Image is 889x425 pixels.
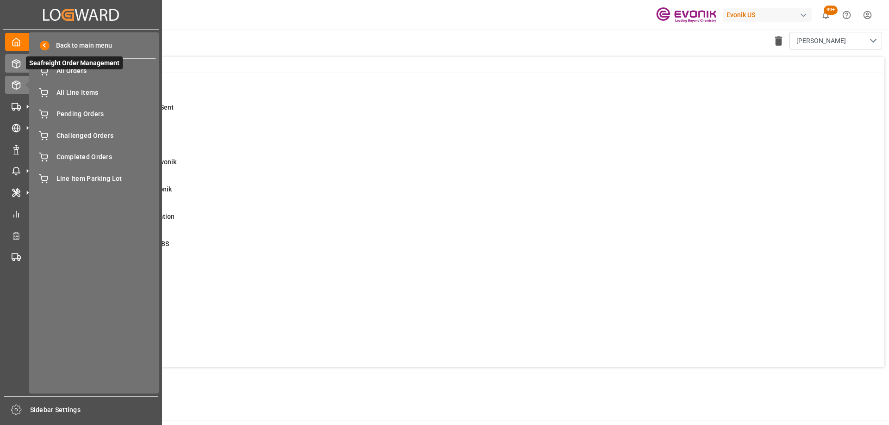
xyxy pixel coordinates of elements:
span: Completed Orders [56,152,156,162]
a: 37ETD>3 Days Past,No Cost Msg SentShipment [48,103,873,122]
span: Challenged Orders [56,131,156,141]
button: Evonik US [723,6,815,24]
a: 1TU : Pre-Leg Shipment # ErrorTransport Unit [48,321,873,340]
span: Back to main menu [50,41,112,50]
div: Evonik US [723,8,812,22]
a: Completed Orders [32,148,156,166]
a: 5ETD < 3 Days,No Del # Rec'dShipment [48,130,873,149]
a: My Reports [5,205,157,223]
a: Transport Planning [5,248,157,266]
a: 0Main-Leg Shipment # ErrorShipment [48,266,873,286]
span: All Line Items [56,88,156,98]
span: Line Item Parking Lot [56,174,156,184]
a: 0Error Sales Order Update to EvonikShipment [48,185,873,204]
a: Transport Planner [5,226,157,244]
button: Help Center [836,5,857,25]
a: 1Pending Bkg Request sent to ABSShipment [48,239,873,259]
span: Pending Orders [56,109,156,119]
a: All Orders [32,62,156,80]
a: 0Error on Initial Sales Order to EvonikShipment [48,157,873,177]
button: show 101 new notifications [815,5,836,25]
a: Pending Orders [32,105,156,123]
a: 17TU: PGI Missing - Cut < 3 DaysTransport Unit [48,294,873,313]
span: All Orders [56,66,156,76]
span: 99+ [824,6,838,15]
a: All Line Items [32,83,156,101]
a: Non Conformance [5,140,157,158]
a: My Cockpit [5,33,157,51]
span: Seafreight Order Management [26,56,123,69]
a: Challenged Orders [32,126,156,144]
button: open menu [789,32,882,49]
span: [PERSON_NAME] [796,36,846,46]
span: Sidebar Settings [30,405,158,415]
a: 3ETA > 10 Days , No ATA EnteredShipment [48,75,873,95]
img: Evonik-brand-mark-Deep-Purple-RGB.jpeg_1700498283.jpeg [656,7,716,23]
a: Line Item Parking Lot [32,169,156,187]
a: 24ABS: Missing Booking ConfirmationShipment [48,212,873,231]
